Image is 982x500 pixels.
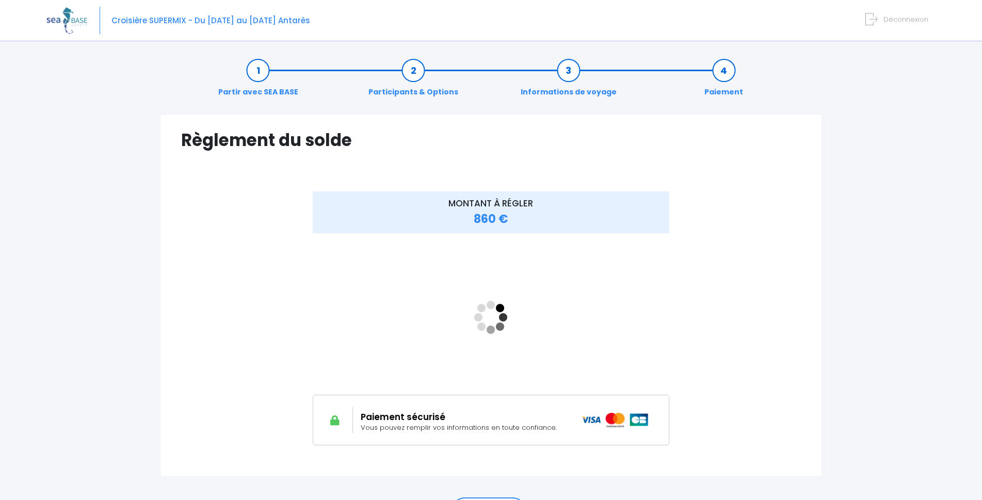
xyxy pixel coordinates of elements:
span: 860 € [474,211,508,227]
a: Informations de voyage [516,65,622,98]
a: Partir avec SEA BASE [213,65,303,98]
h2: Paiement sécurisé [361,412,566,422]
span: Croisière SUPERMIX - Du [DATE] au [DATE] Antarès [111,15,310,26]
span: Déconnexion [883,14,928,24]
span: MONTANT À RÉGLER [448,197,533,209]
h1: Règlement du solde [181,130,801,150]
iframe: <!-- //required --> [313,240,669,395]
img: icons_paiement_securise@2x.png [582,413,649,427]
a: Paiement [699,65,748,98]
span: Vous pouvez remplir vos informations en toute confiance. [361,423,557,432]
a: Participants & Options [363,65,463,98]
